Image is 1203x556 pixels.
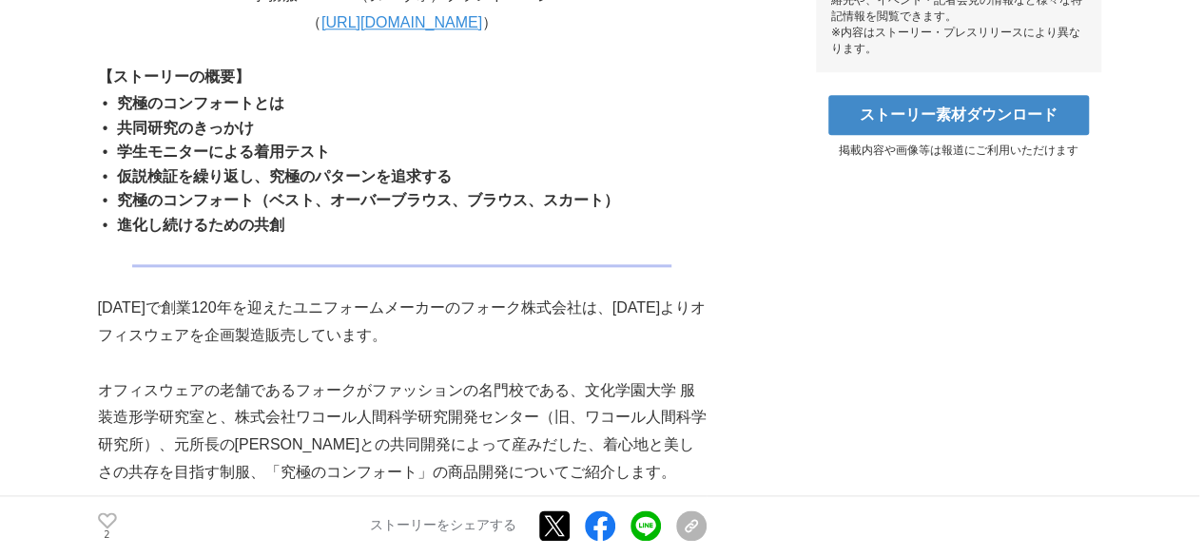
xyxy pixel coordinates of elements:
p: オフィスウェアの老舗であるフォークがファッションの名門校である、文化学園大学 服装造形学研究室と、株式会社ワコール人間科学研究開発センター（旧、ワコール人間科学研究所）、元所長の[PERSON_... [98,377,707,487]
p: 2 [98,530,117,540]
strong: 究極のコンフォート（ベスト、オーバーブラウス、ブラウス、スカート） [117,192,619,208]
strong: 学生モニターによる着用テスト [117,144,330,160]
img: thumbnail_00809570-e300-11ed-93d6-cd88cbf1d040.jpg [132,264,671,267]
strong: 究極のコンフォートとは [117,95,284,111]
strong: 共同研究のきっかけ [117,120,254,136]
a: [URL][DOMAIN_NAME] [321,14,482,30]
p: 掲載内容や画像等は報道にご利用いただけます [816,143,1101,159]
a: ストーリー素材ダウンロード [828,95,1089,135]
strong: 進化し続けるための共創 [117,217,284,233]
p: （ ） [98,10,707,37]
strong: 【ストーリーの概要】 [98,68,250,85]
p: [DATE]で創業120年を迎えたユニフォームメーカーのフォーク株式会社は、[DATE]よりオフィスウェアを企画製造販売しています。 [98,295,707,350]
strong: 仮説検証を繰り返し、究極のパターンを追求する [117,168,452,184]
p: ストーリーをシェアする [370,518,516,535]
